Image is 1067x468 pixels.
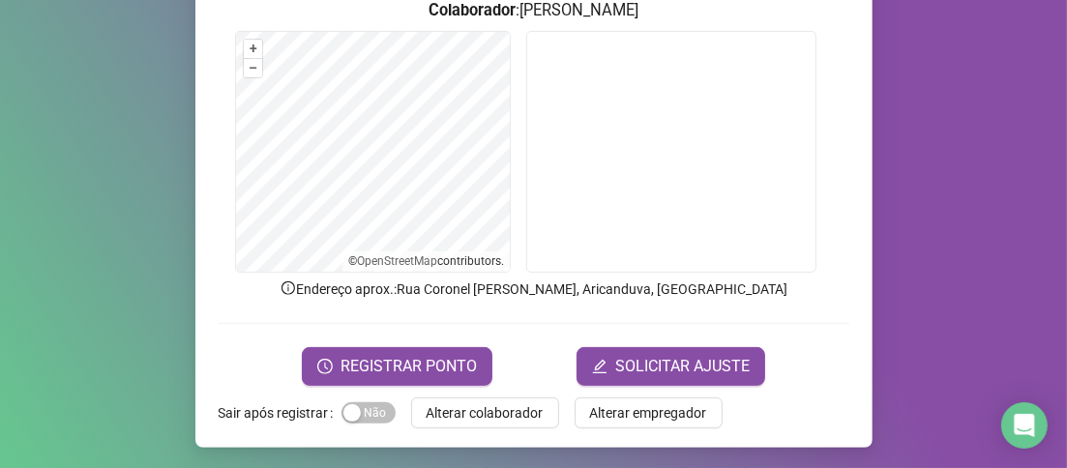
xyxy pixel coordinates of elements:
[244,59,262,77] button: –
[577,347,765,386] button: editSOLICITAR AJUSTE
[590,402,707,424] span: Alterar empregador
[341,355,477,378] span: REGISTRAR PONTO
[427,402,544,424] span: Alterar colaborador
[280,279,297,297] span: info-circle
[317,359,333,374] span: clock-circle
[575,397,723,428] button: Alterar empregador
[219,397,341,428] label: Sair após registrar
[615,355,750,378] span: SOLICITAR AJUSTE
[1001,402,1048,449] div: Open Intercom Messenger
[429,1,516,19] strong: Colaborador
[357,254,437,268] a: OpenStreetMap
[219,278,849,300] p: Endereço aprox. : Rua Coronel [PERSON_NAME], Aricanduva, [GEOGRAPHIC_DATA]
[302,347,492,386] button: REGISTRAR PONTO
[411,397,559,428] button: Alterar colaborador
[348,254,504,268] li: © contributors.
[244,40,262,58] button: +
[592,359,608,374] span: edit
